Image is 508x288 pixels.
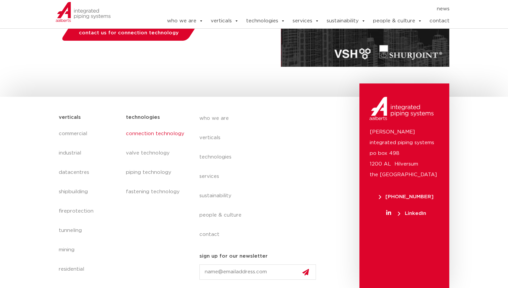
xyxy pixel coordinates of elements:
a: technologies [199,148,322,167]
a: sustainability [326,14,365,28]
a: people & culture [373,14,422,28]
nav: Menu [146,4,450,14]
a: people & culture [199,206,322,225]
a: piping technology [126,163,186,182]
a: fireprotection [59,202,119,221]
a: services [292,14,319,28]
nav: Menu [126,124,186,202]
span: LinkedIn [398,211,426,216]
h5: verticals [59,112,81,123]
a: mining [59,240,119,260]
p: [PERSON_NAME] integrated piping systems po box 498 1200 AL Hilversum the [GEOGRAPHIC_DATA] [369,127,439,180]
span: contact us for connection technology [79,30,179,35]
a: contact [199,225,322,244]
a: LinkedIn [369,211,443,216]
a: valve technology [126,143,186,163]
a: who we are [199,109,322,128]
img: send.svg [302,269,309,276]
a: verticals [199,128,322,148]
a: datacentres [59,163,119,182]
a: news [437,4,449,14]
a: shipbuilding [59,182,119,202]
a: residential [59,260,119,279]
h5: sign up for our newsletter [199,251,268,262]
a: connection technology [126,124,186,143]
a: fastening technology [126,182,186,202]
nav: Menu [199,109,322,244]
nav: Menu [59,124,119,279]
h5: technologies [126,112,160,123]
input: name@emailaddress.com [199,264,316,280]
a: contact [429,14,449,28]
a: [PHONE_NUMBER] [369,194,443,199]
a: technologies [246,14,285,28]
a: verticals [210,14,238,28]
a: commercial [59,124,119,143]
a: industrial [59,143,119,163]
a: tunneling [59,221,119,240]
a: sustainability [199,186,322,206]
a: who we are [167,14,203,28]
a: services [199,167,322,186]
span: [PHONE_NUMBER] [379,194,434,199]
a: contact us for connection technology [60,25,197,41]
